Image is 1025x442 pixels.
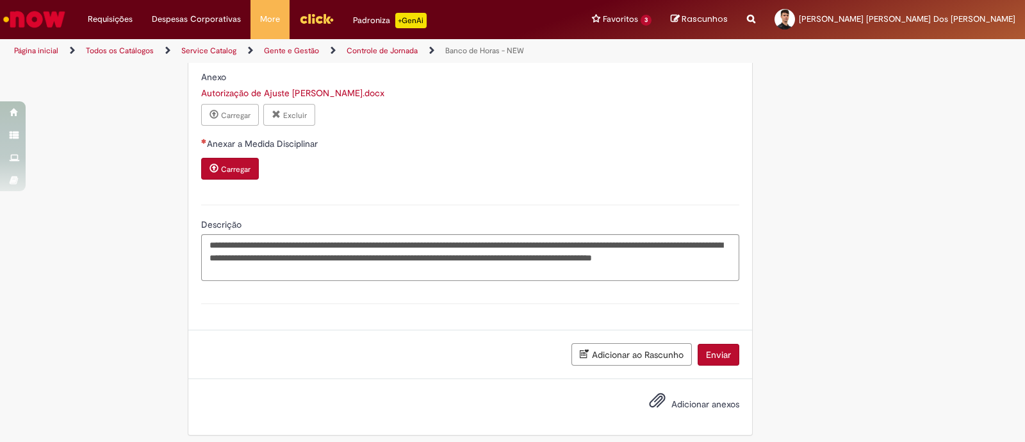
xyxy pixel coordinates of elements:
a: Download de Autorização de Ajuste de Ponto.docx [201,87,384,99]
button: Enviar [698,344,739,366]
a: Rascunhos [671,13,728,26]
span: Somente leitura - Anexo [201,71,229,83]
a: Banco de Horas - NEW [445,46,524,56]
a: Service Catalog [181,46,236,56]
span: Favoritos [603,13,638,26]
span: Adicionar anexos [671,398,739,410]
a: Gente e Gestão [264,46,319,56]
button: Adicionar ao Rascunho [571,343,692,366]
a: Controle de Jornada [347,46,418,56]
small: Carregar [221,164,250,174]
span: More [260,13,280,26]
span: Rascunhos [682,13,728,25]
span: Requisições [88,13,133,26]
span: Despesas Corporativas [152,13,241,26]
span: 3 [641,15,652,26]
ul: Trilhas de página [10,39,674,63]
span: Anexar a Medida Disciplinar [207,138,320,149]
span: Descrição [201,219,244,230]
img: click_logo_yellow_360x200.png [299,9,334,28]
p: +GenAi [395,13,427,28]
div: Padroniza [353,13,427,28]
a: Página inicial [14,46,58,56]
img: ServiceNow [1,6,67,32]
a: Todos os Catálogos [86,46,154,56]
span: [PERSON_NAME] [PERSON_NAME] Dos [PERSON_NAME] [799,13,1015,24]
button: Adicionar anexos [646,389,669,418]
span: Necessários [201,139,207,144]
textarea: Descrição [201,234,739,282]
button: Carregar anexo de Anexar a Medida Disciplinar Required [201,158,259,180]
